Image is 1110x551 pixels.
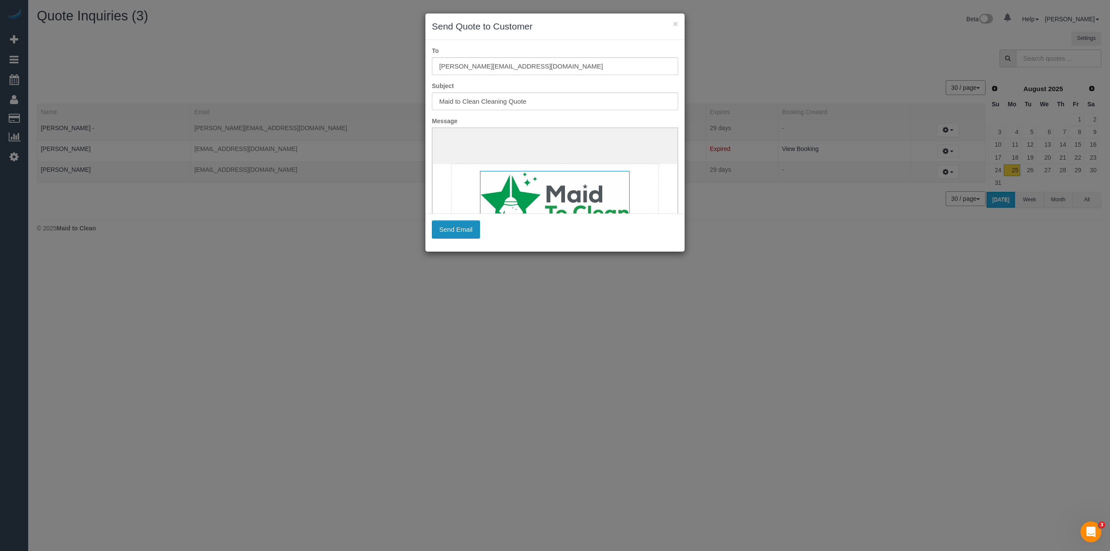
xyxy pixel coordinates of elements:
input: To [432,57,678,75]
label: To [425,46,685,55]
h3: Send Quote to Customer [432,20,678,33]
iframe: Intercom live chat [1081,521,1101,542]
label: Message [425,117,685,125]
iframe: Rich Text Editor, editor1 [432,128,678,263]
button: × [673,19,678,28]
span: 3 [1098,521,1105,528]
input: Subject [432,92,678,110]
button: Send Email [432,220,480,239]
label: Subject [425,82,685,90]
